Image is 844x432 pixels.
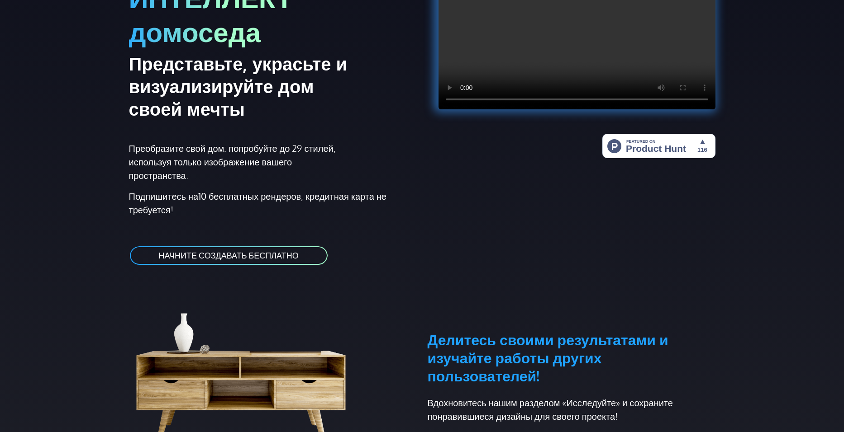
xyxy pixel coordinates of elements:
img: HomeStyler AI — простой дизайн интерьера: дом вашей мечты в один клик | Product Hunt [602,134,715,158]
ya-tr-span: 10 бесплатных рендеров [198,190,301,202]
ya-tr-span: Представьте, украсьте и визуализируйте дом своей мечты [129,52,348,120]
ya-tr-span: Подпишитесь на [129,190,199,202]
a: НАЧНИТЕ СОЗДАВАТЬ БЕСПЛАТНО [129,245,329,266]
ya-tr-span: Делитесь своими результатами и изучайте работы других пользователей! [428,330,668,385]
ya-tr-span: Вдохновитесь нашим разделом «Исследуйте» и сохраните понравившиеся дизайны для своего проекта! [428,397,673,422]
ya-tr-span: Преобразите свой дом: попробуйте до 29 стилей, используя только изображение вашего пространства. [129,142,336,181]
ya-tr-span: НАЧНИТЕ СОЗДАВАТЬ БЕСПЛАТНО [159,250,299,260]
